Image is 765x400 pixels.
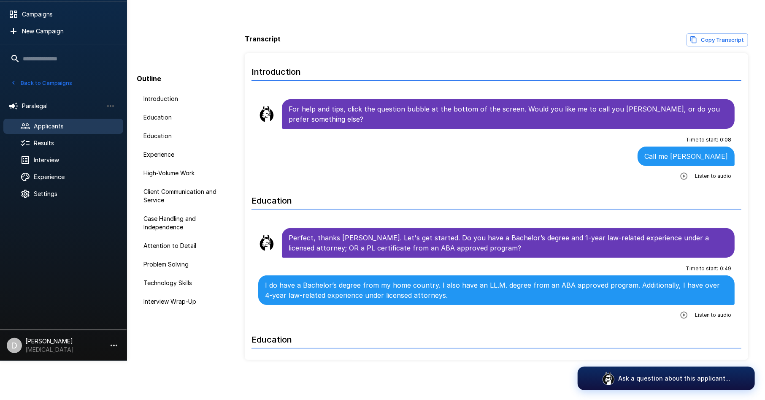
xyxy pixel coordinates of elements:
[143,260,228,269] span: Problem Solving
[265,280,728,300] p: I do have a Bachelor’s degree from my home country. I also have an LL.M. degree from an ABA appro...
[143,169,228,177] span: High-Volume Work
[143,188,228,204] span: Client Communication and Service
[251,326,741,348] h6: Education
[578,367,755,390] button: Ask a question about this applicant...
[143,95,228,103] span: Introduction
[258,234,275,251] img: llama_clean.png
[245,35,281,43] b: Transcript
[143,279,228,287] span: Technology Skills
[619,374,731,383] p: Ask a question about this applicant...
[137,184,235,208] div: Client Communication and Service
[686,264,718,273] span: Time to start :
[143,215,228,231] span: Case Handling and Independence
[137,211,235,235] div: Case Handling and Independence
[137,294,235,309] div: Interview Wrap-Up
[251,58,741,81] h6: Introduction
[137,110,235,125] div: Education
[137,91,235,106] div: Introduction
[720,264,731,273] span: 0 : 49
[695,172,731,180] span: Listen to audio
[602,372,615,385] img: logo_glasses@2x.png
[289,104,728,124] p: For help and tips, click the question bubble at the bottom of the screen. Would you like me to ca...
[251,187,741,210] h6: Education
[137,147,235,162] div: Experience
[143,132,228,140] span: Education
[686,136,718,144] span: Time to start :
[687,33,748,46] button: Copy transcript
[143,150,228,159] span: Experience
[695,311,731,319] span: Listen to audio
[137,128,235,144] div: Education
[137,257,235,272] div: Problem Solving
[137,166,235,181] div: High-Volume Work
[720,136,731,144] span: 0 : 08
[143,297,228,306] span: Interview Wrap-Up
[143,113,228,122] span: Education
[644,151,728,161] p: Call me [PERSON_NAME]
[137,238,235,253] div: Attention to Detail
[137,74,161,83] b: Outline
[289,233,728,253] p: Perfect, thanks [PERSON_NAME]. Let's get started. Do you have a Bachelor’s degree and 1-year law-...
[143,242,228,250] span: Attention to Detail
[258,106,275,122] img: llama_clean.png
[137,275,235,291] div: Technology Skills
